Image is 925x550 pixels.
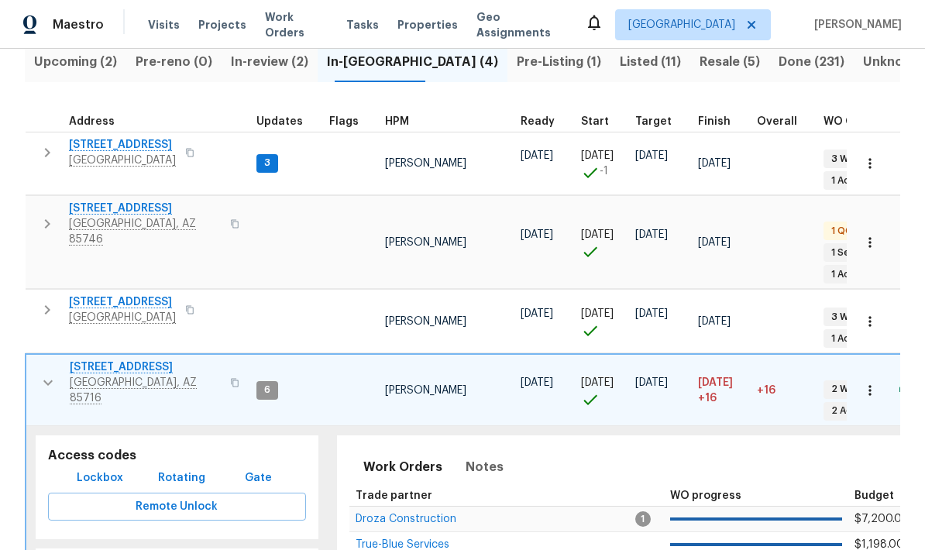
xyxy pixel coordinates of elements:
[698,237,731,248] span: [DATE]
[60,497,294,517] span: Remote Unlock
[327,51,498,73] span: In-[GEOGRAPHIC_DATA] (4)
[385,385,466,396] span: [PERSON_NAME]
[670,490,741,501] span: WO progress
[356,514,456,524] a: Droza Construction
[581,229,614,240] span: [DATE]
[825,246,866,260] span: 1 Sent
[635,116,672,127] span: Target
[581,377,614,388] span: [DATE]
[258,383,277,397] span: 6
[385,316,466,327] span: [PERSON_NAME]
[77,469,123,488] span: Lockbox
[581,116,609,127] span: Start
[466,456,504,478] span: Notes
[521,377,553,388] span: [DATE]
[825,153,862,166] span: 3 WIP
[855,514,910,524] span: $7,200.00
[692,354,751,425] td: Scheduled to finish 16 day(s) late
[628,17,735,33] span: [GEOGRAPHIC_DATA]
[521,116,569,127] div: Earliest renovation start date (first business day after COE or Checkout)
[635,229,668,240] span: [DATE]
[635,377,668,388] span: [DATE]
[521,150,553,161] span: [DATE]
[476,9,566,40] span: Geo Assignments
[600,163,608,179] span: -1
[698,390,717,406] span: +16
[635,511,651,527] span: 1
[825,311,862,324] span: 3 WIP
[825,404,892,418] span: 2 Accepted
[356,490,432,501] span: Trade partner
[521,229,553,240] span: [DATE]
[240,469,277,488] span: Gate
[70,464,129,493] button: Lockbox
[698,377,733,388] span: [DATE]
[385,158,466,169] span: [PERSON_NAME]
[356,514,456,524] span: Droza Construction
[779,51,844,73] span: Done (231)
[757,116,811,127] div: Days past target finish date
[48,493,306,521] button: Remote Unlock
[825,383,862,396] span: 2 WIP
[48,448,306,464] h5: Access codes
[700,51,760,73] span: Resale (5)
[521,116,555,127] span: Ready
[575,290,629,353] td: Project started on time
[198,17,246,33] span: Projects
[517,51,601,73] span: Pre-Listing (1)
[808,17,902,33] span: [PERSON_NAME]
[136,51,212,73] span: Pre-reno (0)
[751,354,817,425] td: 16 day(s) past target finish date
[698,116,731,127] span: Finish
[363,456,442,478] span: Work Orders
[635,308,668,319] span: [DATE]
[53,17,104,33] span: Maestro
[158,469,205,488] span: Rotating
[356,539,449,550] span: True-Blue Services
[265,9,328,40] span: Work Orders
[231,51,308,73] span: In-review (2)
[385,116,409,127] span: HPM
[824,116,909,127] span: WO Completion
[521,308,553,319] span: [DATE]
[575,132,629,195] td: Project started 1 days early
[581,116,623,127] div: Actual renovation start date
[581,308,614,319] span: [DATE]
[258,156,277,170] span: 3
[855,539,904,550] span: $1,198.00
[152,464,211,493] button: Rotating
[148,17,180,33] span: Visits
[635,150,668,161] span: [DATE]
[698,316,731,327] span: [DATE]
[635,116,686,127] div: Target renovation project end date
[620,51,681,73] span: Listed (11)
[581,150,614,161] span: [DATE]
[356,540,449,549] a: True-Blue Services
[34,51,117,73] span: Upcoming (2)
[69,116,115,127] span: Address
[825,174,890,187] span: 1 Accepted
[698,158,731,169] span: [DATE]
[575,196,629,289] td: Project started on time
[256,116,303,127] span: Updates
[757,385,775,396] span: +16
[825,332,890,345] span: 1 Accepted
[346,19,379,30] span: Tasks
[825,225,858,238] span: 1 QC
[575,354,629,425] td: Project started on time
[397,17,458,33] span: Properties
[757,116,797,127] span: Overall
[698,116,744,127] div: Projected renovation finish date
[329,116,359,127] span: Flags
[825,268,890,281] span: 1 Accepted
[234,464,284,493] button: Gate
[385,237,466,248] span: [PERSON_NAME]
[855,490,894,501] span: Budget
